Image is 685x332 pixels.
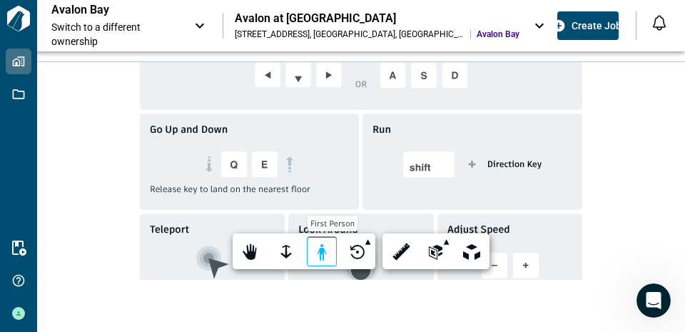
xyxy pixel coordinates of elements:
span: Switch to a different ownership [51,20,180,49]
span: OR [355,79,367,91]
div: Avalon at [GEOGRAPHIC_DATA] [235,11,519,26]
span: Direction Key [487,159,542,171]
span: Run [372,122,391,136]
p: Avalon Bay [51,3,180,17]
span: Go Up and Down [150,122,228,136]
span: Release key to land on the nearest floor [150,183,310,206]
button: Open notification feed [648,11,671,34]
span: Teleport [150,222,189,236]
span: Create Job [572,19,621,33]
span: Avalon Bay [477,29,519,40]
div: [STREET_ADDRESS] , [GEOGRAPHIC_DATA] , [GEOGRAPHIC_DATA] [235,29,465,40]
span: Adjust Speed [447,222,510,236]
button: Create Job [557,11,619,40]
span: Look Around [298,222,358,236]
iframe: Intercom live chat [636,283,671,318]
